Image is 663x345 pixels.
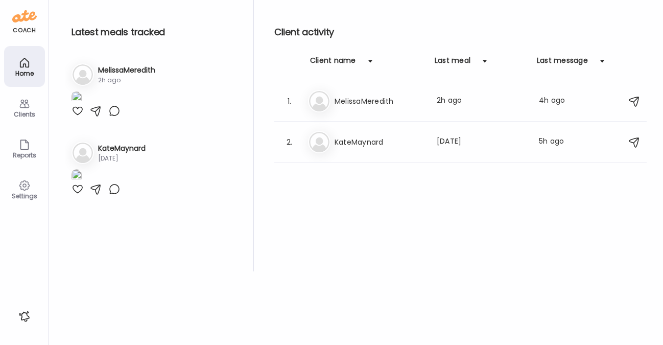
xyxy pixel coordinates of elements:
div: Client name [310,55,356,72]
h2: Client activity [274,25,647,40]
div: Reports [6,152,43,158]
h3: MelissaMeredith [335,95,424,107]
div: Last message [537,55,588,72]
div: coach [13,26,36,35]
img: bg-avatar-default.svg [309,91,329,111]
div: 2h ago [98,76,155,85]
div: 5h ago [539,136,579,148]
div: 1. [283,95,296,107]
h3: MelissaMeredith [98,65,155,76]
div: [DATE] [437,136,527,148]
img: bg-avatar-default.svg [73,143,93,163]
div: Settings [6,193,43,199]
div: 4h ago [539,95,579,107]
h2: Latest meals tracked [72,25,237,40]
div: Clients [6,111,43,118]
h3: KateMaynard [98,143,146,154]
div: [DATE] [98,154,146,163]
div: Last meal [435,55,470,72]
img: bg-avatar-default.svg [73,64,93,85]
h3: KateMaynard [335,136,424,148]
div: 2. [283,136,296,148]
img: images%2FzXeRbuQpzPaCClKg5FLBzymq7063%2Ffavorites%2Fr3XWzLZCTpfNV0xAmLTh_1080 [72,91,82,105]
div: 2h ago [437,95,527,107]
img: bg-avatar-default.svg [309,132,329,152]
img: ate [12,8,37,25]
img: images%2FCIgFzggg5adwxhZDfsPyIokDCEN2%2FtpsyCcbEfKFR1YshTqzt%2FKJ9M6SuY4W0I89T8QrVZ_1080 [72,169,82,183]
div: Home [6,70,43,77]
